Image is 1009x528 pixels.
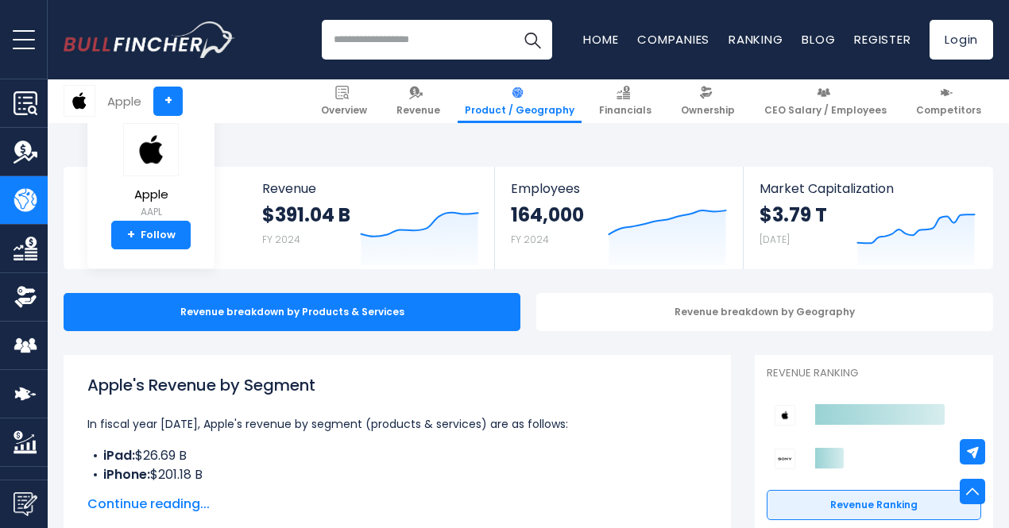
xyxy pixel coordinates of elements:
[909,79,988,123] a: Competitors
[512,20,552,60] button: Search
[854,31,910,48] a: Register
[760,202,827,227] strong: $3.79 T
[103,446,135,464] b: iPad:
[681,104,735,117] span: Ownership
[321,104,367,117] span: Overview
[127,228,135,242] strong: +
[916,104,981,117] span: Competitors
[87,465,707,484] li: $201.18 B
[760,233,790,246] small: [DATE]
[592,79,659,123] a: Financials
[314,79,374,123] a: Overview
[262,202,350,227] strong: $391.04 B
[153,87,183,116] a: +
[87,373,707,397] h1: Apple's Revenue by Segment
[757,79,894,123] a: CEO Salary / Employees
[64,21,235,58] img: Bullfincher logo
[599,104,651,117] span: Financials
[111,221,191,249] a: +Follow
[744,167,992,269] a: Market Capitalization $3.79 T [DATE]
[123,123,179,176] img: AAPL logo
[107,92,141,110] div: Apple
[729,31,783,48] a: Ranking
[14,285,37,309] img: Ownership
[87,446,707,465] li: $26.69 B
[536,293,993,331] div: Revenue breakdown by Geography
[511,233,549,246] small: FY 2024
[764,104,887,117] span: CEO Salary / Employees
[775,449,795,469] img: Sony Group Corporation competitors logo
[495,167,742,269] a: Employees 164,000 FY 2024
[262,181,479,196] span: Revenue
[767,490,981,520] a: Revenue Ranking
[930,20,993,60] a: Login
[246,167,495,269] a: Revenue $391.04 B FY 2024
[122,122,180,222] a: Apple AAPL
[802,31,835,48] a: Blog
[767,367,981,380] p: Revenue Ranking
[674,79,742,123] a: Ownership
[262,233,300,246] small: FY 2024
[64,293,520,331] div: Revenue breakdown by Products & Services
[64,21,234,58] a: Go to homepage
[87,414,707,434] p: In fiscal year [DATE], Apple's revenue by segment (products & services) are as follows:
[583,31,618,48] a: Home
[396,104,440,117] span: Revenue
[87,495,707,514] span: Continue reading...
[458,79,582,123] a: Product / Geography
[775,405,795,426] img: Apple competitors logo
[465,104,574,117] span: Product / Geography
[389,79,447,123] a: Revenue
[103,465,150,484] b: iPhone:
[123,188,179,202] span: Apple
[64,86,95,116] img: AAPL logo
[637,31,709,48] a: Companies
[760,181,976,196] span: Market Capitalization
[123,205,179,219] small: AAPL
[511,181,726,196] span: Employees
[511,202,584,227] strong: 164,000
